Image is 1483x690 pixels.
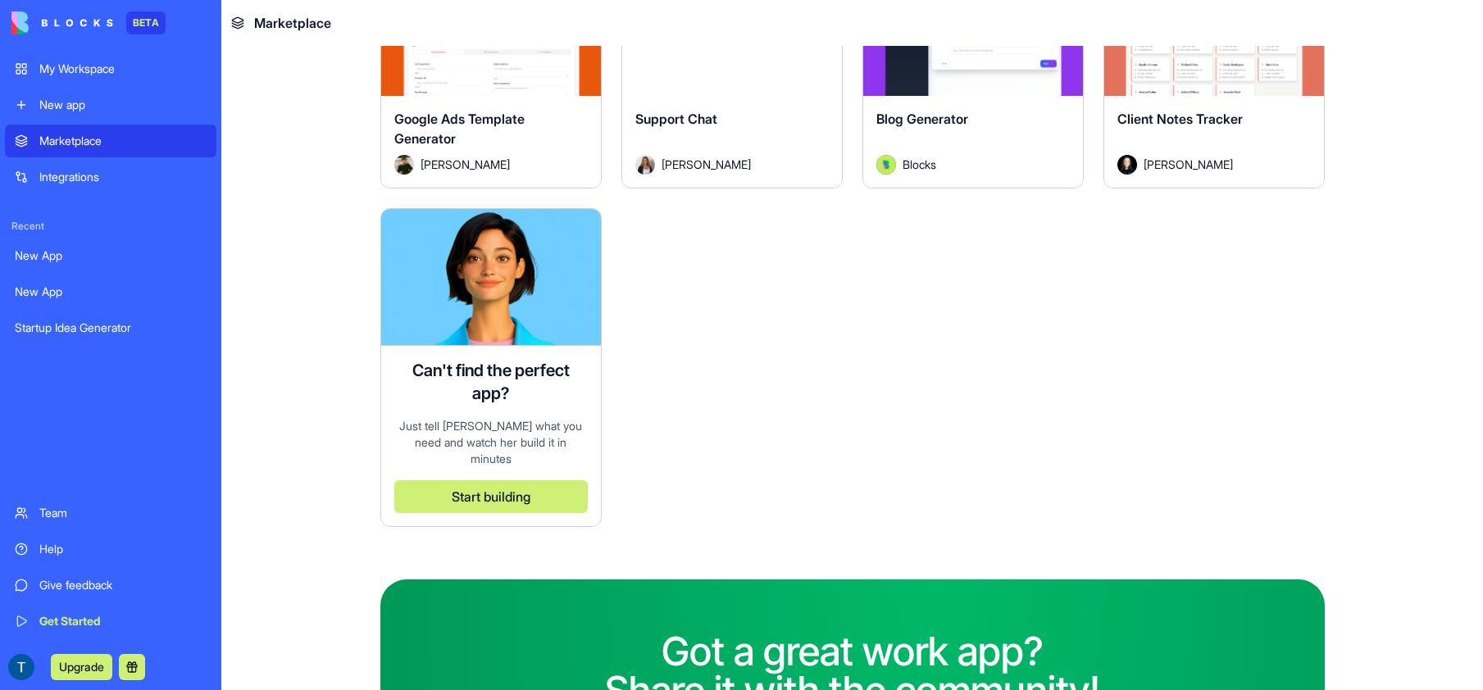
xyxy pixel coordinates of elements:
a: Startup Idea Generator [5,311,216,344]
div: Give feedback [39,577,207,593]
div: My Workspace [39,61,207,77]
img: Avatar [635,155,655,175]
div: New app [39,97,207,113]
a: Give feedback [5,569,216,601]
a: Marketplace [5,125,216,157]
span: Client Notes Tracker [1117,111,1243,127]
span: Marketplace [254,13,331,33]
div: New App [15,247,207,264]
a: Help [5,533,216,565]
span: [PERSON_NAME] [1144,156,1233,173]
div: Startup Idea Generator [15,320,207,336]
span: Blog Generator [876,111,968,127]
img: logo [11,11,113,34]
span: Support Chat [635,111,717,127]
div: Get Started [39,613,207,629]
div: New App [15,284,207,300]
a: New App [5,275,216,308]
span: Recent [5,220,216,233]
a: Get Started [5,605,216,638]
span: [PERSON_NAME] [421,156,510,173]
img: Avatar [876,155,896,175]
div: Team [39,505,207,521]
div: Integrations [39,169,207,185]
img: Avatar [394,155,414,175]
a: Team [5,497,216,529]
img: ACg8ocI78nP_w866sDBFFHxnRnBL6-zh8GfiopHMgZRr8okL_WAsQdY=s96-c [8,654,34,680]
a: New App [5,239,216,272]
h4: Can't find the perfect app? [394,359,588,405]
span: [PERSON_NAME] [662,156,751,173]
button: Start building [394,480,588,513]
div: Marketplace [39,133,207,149]
img: Avatar [1117,155,1137,175]
span: Google Ads Template Generator [394,111,525,147]
a: BETA [11,11,166,34]
a: Upgrade [51,658,112,674]
a: New app [5,89,216,121]
span: Blocks [903,156,936,173]
img: Ella AI assistant [381,209,601,346]
button: Upgrade [51,654,112,680]
a: Ella AI assistantCan't find the perfect app?Just tell [PERSON_NAME] what you need and watch her b... [380,208,602,528]
div: BETA [126,11,166,34]
div: Just tell [PERSON_NAME] what you need and watch her build it in minutes [394,418,588,467]
div: Help [39,541,207,557]
a: My Workspace [5,52,216,85]
a: Integrations [5,161,216,193]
